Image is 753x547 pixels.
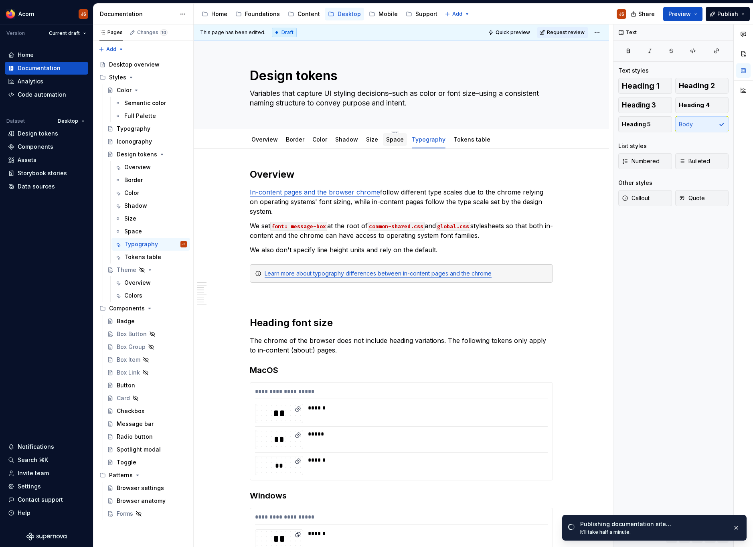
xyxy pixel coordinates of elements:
a: Desktop overview [96,58,190,71]
p: We also don't specify line height units and rely on the default. [250,245,553,255]
span: Publish [717,10,738,18]
div: Code automation [18,91,66,99]
div: Acorn [18,10,34,18]
a: Theme [104,263,190,276]
div: Button [117,381,135,389]
div: Space [124,227,142,235]
code: font: message-box [270,222,327,231]
div: List styles [618,142,647,150]
a: Card [104,392,190,405]
div: Typography [409,131,449,148]
button: Search ⌘K [5,454,88,466]
button: Quote [675,190,729,206]
div: Border [283,131,308,148]
div: Browser anatomy [117,497,166,505]
div: JS [619,11,624,17]
a: Desktop [325,8,364,20]
a: Typography [104,122,190,135]
div: Size [124,215,136,223]
div: Components [18,143,53,151]
textarea: Design tokens [248,66,551,85]
div: Toggle [117,458,136,466]
div: Space [383,131,407,148]
a: Documentation [5,62,88,75]
a: Assets [5,154,88,166]
button: Current draft [45,28,90,39]
div: Patterns [96,469,190,482]
span: Current draft [49,30,80,36]
div: Page tree [198,6,441,22]
div: Assets [18,156,36,164]
div: Home [18,51,34,59]
span: Add [106,46,116,53]
div: Radio button [117,433,153,441]
span: Add [452,11,462,17]
div: Shadow [124,202,147,210]
span: This page has been edited. [200,29,265,36]
button: Add [442,8,472,20]
div: Notifications [18,443,54,451]
button: Numbered [618,153,672,169]
div: Desktop [338,10,361,18]
a: Radio button [104,430,190,443]
a: Space [386,136,404,143]
p: The chrome of the browser does not include heading variations. The following tokens only apply to... [250,336,553,355]
div: Color [309,131,330,148]
div: Tokens table [124,253,161,261]
a: Box Button [104,328,190,340]
button: Heading 5 [618,116,672,132]
a: Mobile [366,8,401,20]
div: Typography [117,125,150,133]
div: Contact support [18,496,63,504]
a: Overview [251,136,278,143]
div: Mobile [379,10,398,18]
a: Data sources [5,180,88,193]
a: Color [111,186,190,199]
h3: Windows [250,490,553,501]
span: Share [638,10,655,18]
a: Settings [5,480,88,493]
a: Border [286,136,304,143]
span: Numbered [622,157,660,165]
div: Changes [137,29,168,36]
a: Border [111,174,190,186]
span: 10 [160,29,168,36]
div: Color [117,86,132,94]
div: Box Group [117,343,146,351]
div: Data sources [18,182,55,190]
a: Browser settings [104,482,190,494]
div: Theme [117,266,136,274]
div: Overview [124,163,151,171]
a: Full Palette [111,109,190,122]
div: Pages [99,29,123,36]
div: Shadow [332,131,361,148]
a: Storybook stories [5,167,88,180]
a: Code automation [5,88,88,101]
span: Heading 3 [622,101,656,109]
span: Bulleted [679,157,710,165]
div: Page tree [96,58,190,520]
div: Settings [18,482,41,490]
a: Typography [412,136,445,143]
button: Heading 4 [675,97,729,113]
div: Forms [117,510,133,518]
div: Checkbox [117,407,144,415]
button: Bulleted [675,153,729,169]
div: Full Palette [124,112,156,120]
div: Invite team [18,469,49,477]
button: Help [5,506,88,519]
div: Support [415,10,437,18]
div: Semantic color [124,99,166,107]
span: Preview [668,10,691,18]
p: We set at the root of and stylesheets so that both in-content and the chrome can have access to o... [250,221,553,240]
button: Publish [706,7,750,21]
a: Supernova Logo [26,533,67,541]
a: Badge [104,315,190,328]
a: Components [5,140,88,153]
button: Preview [663,7,702,21]
textarea: Variables that capture UI styling decisions–such as color or font size–using a consistent naming ... [248,87,551,109]
a: Box Link [104,366,190,379]
button: Desktop [54,115,88,127]
div: Size [363,131,381,148]
div: Overview [248,131,281,148]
